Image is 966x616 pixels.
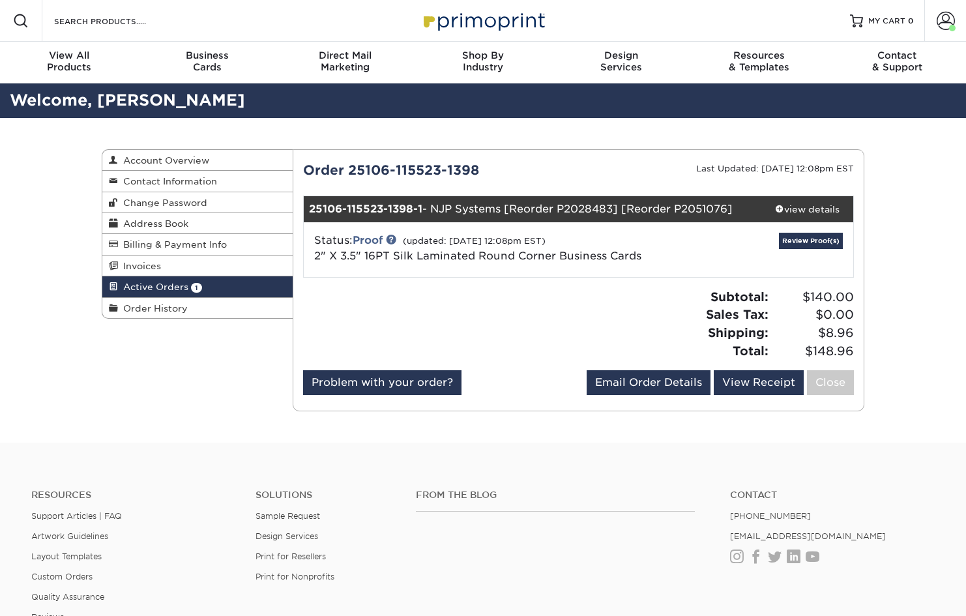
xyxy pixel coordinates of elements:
span: Design [552,50,690,61]
div: Status: [304,233,670,264]
div: - NJP Systems [Reorder P2028483] [Reorder P2051076] [304,196,762,222]
span: Change Password [118,198,207,208]
span: Account Overview [118,155,209,166]
strong: Shipping: [708,325,768,340]
div: Cards [138,50,276,73]
a: Custom Orders [31,572,93,581]
a: Support Articles | FAQ [31,511,122,521]
span: Active Orders [118,282,188,292]
a: Print for Nonprofits [256,572,334,581]
span: Contact [828,50,966,61]
span: Direct Mail [276,50,414,61]
a: BusinessCards [138,42,276,83]
a: Design Services [256,531,318,541]
span: $0.00 [772,306,854,324]
a: Problem with your order? [303,370,461,395]
span: Invoices [118,261,161,271]
small: (updated: [DATE] 12:08pm EST) [403,236,546,246]
a: Invoices [102,256,293,276]
div: Order 25106-115523-1398 [293,160,579,180]
span: Shop By [414,50,552,61]
a: Proof [353,234,383,246]
a: Sample Request [256,511,320,521]
span: Business [138,50,276,61]
div: Industry [414,50,552,73]
div: view details [761,203,853,216]
h4: Solutions [256,490,396,501]
h4: Resources [31,490,236,501]
a: view details [761,196,853,222]
span: Order History [118,303,188,314]
a: Contact [730,490,935,501]
a: Print for Resellers [256,551,326,561]
strong: 25106-115523-1398-1 [309,203,422,215]
a: Account Overview [102,150,293,171]
a: Quality Assurance [31,592,104,602]
a: Email Order Details [587,370,710,395]
small: Last Updated: [DATE] 12:08pm EST [696,164,854,173]
a: [PHONE_NUMBER] [730,511,811,521]
a: Close [807,370,854,395]
a: View Receipt [714,370,804,395]
img: Primoprint [418,7,548,35]
input: SEARCH PRODUCTS..... [53,13,180,29]
div: Marketing [276,50,414,73]
span: $8.96 [772,324,854,342]
span: Contact Information [118,176,217,186]
a: Resources& Templates [690,42,828,83]
h4: From the Blog [416,490,695,501]
div: & Templates [690,50,828,73]
a: Order History [102,298,293,318]
a: Layout Templates [31,551,102,561]
a: Direct MailMarketing [276,42,414,83]
span: Resources [690,50,828,61]
span: 2" X 3.5" 16PT Silk Laminated Round Corner Business Cards [314,250,641,262]
a: Change Password [102,192,293,213]
div: & Support [828,50,966,73]
span: Billing & Payment Info [118,239,227,250]
strong: Subtotal: [710,289,768,304]
a: Review Proof(s) [779,233,843,249]
span: Address Book [118,218,188,229]
a: Contact& Support [828,42,966,83]
a: Shop ByIndustry [414,42,552,83]
span: $148.96 [772,342,854,360]
strong: Total: [733,344,768,358]
a: Billing & Payment Info [102,234,293,255]
span: 0 [908,16,914,25]
a: Active Orders 1 [102,276,293,297]
strong: Sales Tax: [706,307,768,321]
a: [EMAIL_ADDRESS][DOMAIN_NAME] [730,531,886,541]
a: Contact Information [102,171,293,192]
span: MY CART [868,16,905,27]
a: DesignServices [552,42,690,83]
span: 1 [191,283,202,293]
div: Services [552,50,690,73]
span: $140.00 [772,288,854,306]
a: Artwork Guidelines [31,531,108,541]
a: Address Book [102,213,293,234]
